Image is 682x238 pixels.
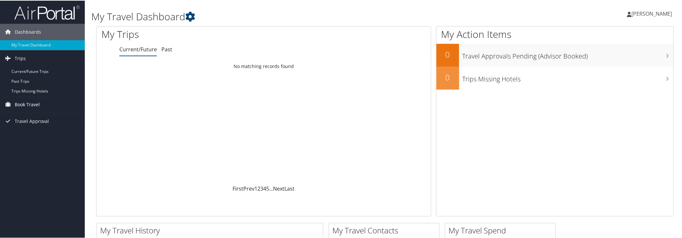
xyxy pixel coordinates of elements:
h1: My Travel Dashboard [91,9,483,23]
a: 3 [260,184,263,192]
a: 4 [263,184,266,192]
a: 2 [257,184,260,192]
h2: 0 [436,48,459,59]
span: [PERSON_NAME] [632,9,672,17]
a: 0Trips Missing Hotels [436,66,674,89]
a: 1 [254,184,257,192]
a: Current/Future [119,45,157,52]
h2: My Travel History [100,224,323,235]
a: First [233,184,243,192]
h2: My Travel Contacts [332,224,439,235]
span: Trips [15,50,26,66]
h2: My Travel Spend [448,224,555,235]
h1: My Action Items [436,27,674,41]
a: Next [273,184,284,192]
h1: My Trips [101,27,287,41]
span: Travel Approval [15,112,49,129]
a: 5 [266,184,269,192]
h2: 0 [436,71,459,82]
img: airportal-logo.png [14,4,80,20]
span: … [269,184,273,192]
h3: Travel Approvals Pending (Advisor Booked) [462,48,674,60]
span: Book Travel [15,96,40,112]
a: Last [284,184,295,192]
span: Dashboards [15,23,41,40]
td: No matching records found [97,60,431,72]
a: Prev [243,184,254,192]
a: Past [161,45,172,52]
a: [PERSON_NAME] [627,3,679,23]
h3: Trips Missing Hotels [462,71,674,83]
a: 0Travel Approvals Pending (Advisor Booked) [436,43,674,66]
